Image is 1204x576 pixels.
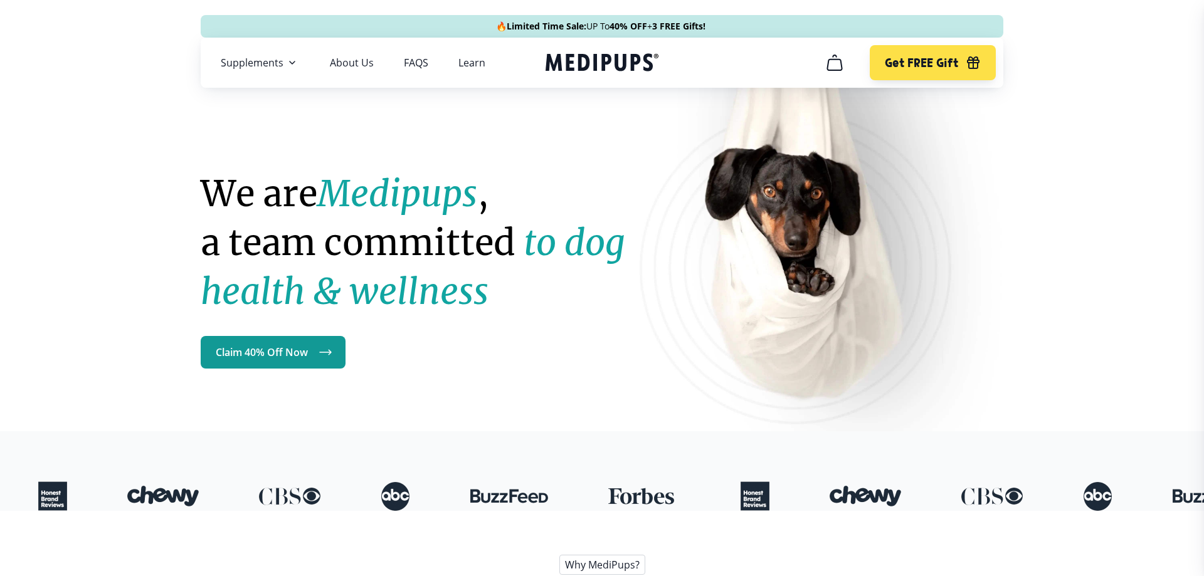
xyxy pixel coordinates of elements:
[885,56,958,70] span: Get FREE Gift
[546,51,658,76] a: Medipups
[640,19,1016,479] img: Natural dog supplements for joint and coat health
[870,45,996,80] button: Get FREE Gift
[559,555,645,575] span: Why MediPups?
[221,56,283,69] span: Supplements
[330,56,374,69] a: About Us
[221,55,300,70] button: Supplements
[201,336,346,369] a: Claim 40% Off Now
[201,169,660,316] h1: We are , a team committed
[496,20,705,33] span: 🔥 UP To +
[820,48,850,78] button: cart
[458,56,485,69] a: Learn
[317,172,477,216] strong: Medipups
[404,56,428,69] a: FAQS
